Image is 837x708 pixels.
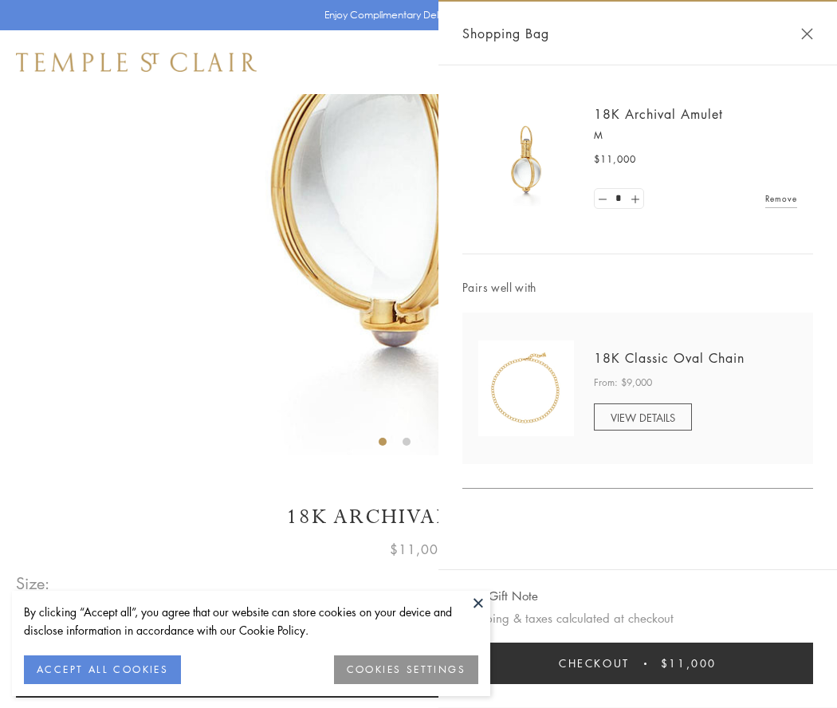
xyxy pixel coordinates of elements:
[661,655,717,672] span: $11,000
[594,349,745,367] a: 18K Classic Oval Chain
[627,189,642,209] a: Set quantity to 2
[595,189,611,209] a: Set quantity to 0
[801,28,813,40] button: Close Shopping Bag
[765,190,797,207] a: Remove
[478,112,574,207] img: 18K Archival Amulet
[16,53,257,72] img: Temple St. Clair
[594,105,723,123] a: 18K Archival Amulet
[559,655,630,672] span: Checkout
[462,278,813,297] span: Pairs well with
[611,410,675,425] span: VIEW DETAILS
[334,655,478,684] button: COOKIES SETTINGS
[478,340,574,436] img: N88865-OV18
[462,23,549,44] span: Shopping Bag
[462,643,813,684] button: Checkout $11,000
[24,603,478,639] div: By clicking “Accept all”, you agree that our website can store cookies on your device and disclos...
[324,7,505,23] p: Enjoy Complimentary Delivery & Returns
[594,151,636,167] span: $11,000
[390,539,447,560] span: $11,000
[462,608,813,628] p: Shipping & taxes calculated at checkout
[594,128,797,144] p: M
[462,586,538,606] button: Add Gift Note
[16,570,51,596] span: Size:
[594,375,652,391] span: From: $9,000
[594,403,692,431] a: VIEW DETAILS
[16,503,821,531] h1: 18K Archival Amulet
[24,655,181,684] button: ACCEPT ALL COOKIES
